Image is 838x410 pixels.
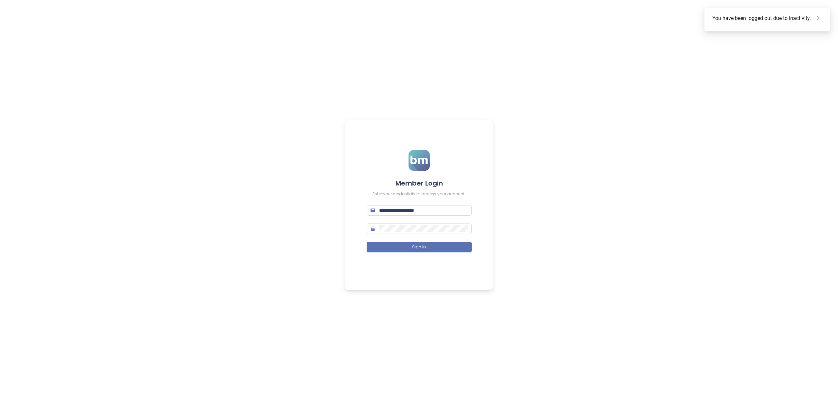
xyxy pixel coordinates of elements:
[816,16,821,20] span: close
[371,226,375,231] span: lock
[409,150,430,171] img: logo
[412,244,426,250] span: Sign In
[367,242,472,252] button: Sign In
[371,208,375,213] span: mail
[712,14,822,22] div: You have been logged out due to inactivity.
[367,179,472,188] h4: Member Login
[367,191,472,197] div: Enter your credentials to access your account.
